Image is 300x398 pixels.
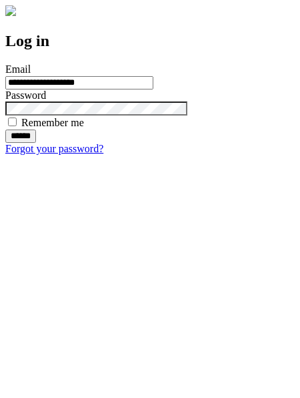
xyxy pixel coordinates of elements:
label: Password [5,89,46,101]
label: Email [5,63,31,75]
img: logo-4e3dc11c47720685a147b03b5a06dd966a58ff35d612b21f08c02c0306f2b779.png [5,5,16,16]
h2: Log in [5,32,295,50]
a: Forgot your password? [5,143,103,154]
label: Remember me [21,117,84,128]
